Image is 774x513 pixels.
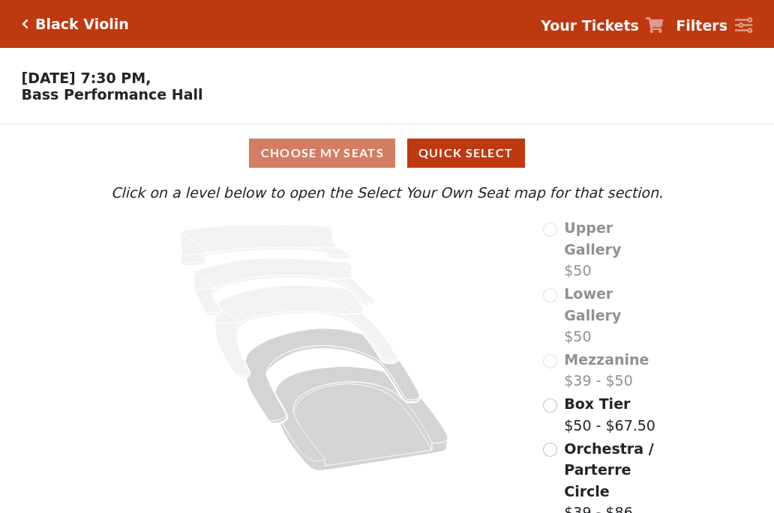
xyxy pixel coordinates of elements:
label: $50 - $67.50 [564,393,655,436]
strong: Your Tickets [541,17,639,34]
label: $50 [564,217,667,282]
button: Quick Select [407,139,525,168]
span: Orchestra / Parterre Circle [564,440,653,500]
strong: Filters [676,17,727,34]
a: Click here to go back to filters [22,19,28,29]
label: $50 [564,283,667,347]
span: Box Tier [564,395,630,412]
path: Upper Gallery - Seats Available: 0 [181,225,352,266]
span: Lower Gallery [564,285,621,324]
h5: Black Violin [35,16,129,33]
a: Filters [676,15,752,37]
path: Lower Gallery - Seats Available: 0 [194,258,375,315]
a: Your Tickets [541,15,664,37]
p: Click on a level below to open the Select Your Own Seat map for that section. [107,182,667,204]
path: Orchestra / Parterre Circle - Seats Available: 689 [275,367,448,471]
label: $39 - $50 [564,349,649,392]
span: Upper Gallery [564,219,621,258]
span: Mezzanine [564,351,649,368]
